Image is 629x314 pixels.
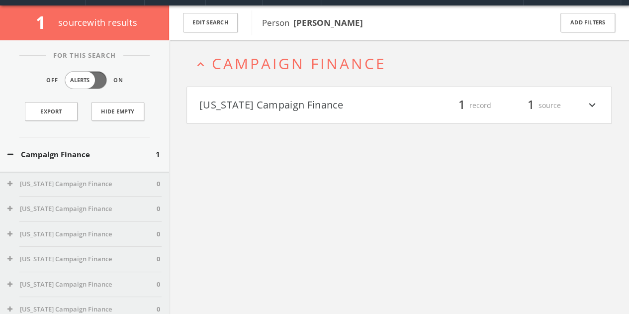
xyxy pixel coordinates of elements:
span: For This Search [46,51,123,61]
b: [PERSON_NAME] [293,17,363,28]
button: [US_STATE] Campaign Finance [7,179,157,189]
button: expand_lessCampaign Finance [194,55,612,72]
span: 1 [454,97,469,114]
span: On [113,76,123,85]
button: Campaign Finance [7,149,156,160]
span: 0 [157,254,160,264]
a: Export [25,102,78,121]
button: [US_STATE] Campaign Finance [7,229,157,239]
button: Edit Search [183,13,238,32]
button: [US_STATE] Campaign Finance [7,204,157,214]
div: record [432,97,491,114]
span: 0 [157,179,160,189]
button: Hide Empty [91,102,144,121]
span: 0 [157,204,160,214]
span: 1 [523,97,539,114]
div: source [501,97,561,114]
span: Person [262,17,363,28]
i: expand_more [586,97,599,114]
button: [US_STATE] Campaign Finance [7,280,157,290]
span: Off [46,76,58,85]
i: expand_less [194,58,207,71]
span: 1 [36,10,54,34]
span: source with results [58,16,137,28]
span: Campaign Finance [212,53,386,74]
span: 0 [157,229,160,239]
span: 1 [156,149,160,160]
button: [US_STATE] Campaign Finance [199,97,399,114]
button: Add Filters [560,13,615,32]
button: [US_STATE] Campaign Finance [7,254,157,264]
span: 0 [157,280,160,290]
